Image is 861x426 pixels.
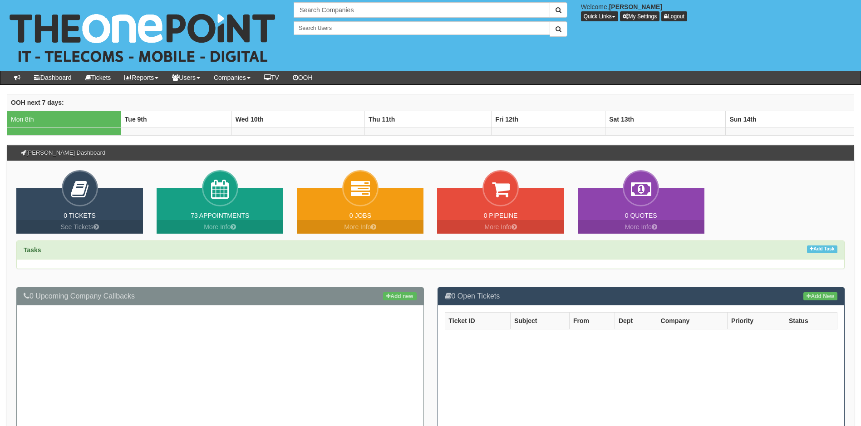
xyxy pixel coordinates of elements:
[24,246,41,254] strong: Tasks
[118,71,165,84] a: Reports
[257,71,286,84] a: TV
[578,220,704,234] a: More Info
[581,11,618,21] button: Quick Links
[121,111,231,127] th: Tue 9th
[231,111,364,127] th: Wed 10th
[657,312,727,329] th: Company
[727,312,785,329] th: Priority
[157,220,283,234] a: More Info
[191,212,249,219] a: 73 Appointments
[574,2,861,21] div: Welcome,
[27,71,79,84] a: Dashboard
[492,111,605,127] th: Fri 12th
[294,21,550,35] input: Search Users
[207,71,257,84] a: Companies
[16,145,110,161] h3: [PERSON_NAME] Dashboard
[437,220,564,234] a: More Info
[7,111,121,127] td: Mon 8th
[383,292,416,300] a: Add new
[484,212,518,219] a: 0 Pipeline
[445,312,510,329] th: Ticket ID
[569,312,615,329] th: From
[661,11,687,21] a: Logout
[445,292,838,300] h3: 0 Open Tickets
[510,312,569,329] th: Subject
[64,212,96,219] a: 0 Tickets
[785,312,837,329] th: Status
[286,71,320,84] a: OOH
[16,220,143,234] a: See Tickets
[807,245,837,253] a: Add Task
[726,111,854,127] th: Sun 14th
[349,212,371,219] a: 0 Jobs
[605,111,726,127] th: Sat 13th
[803,292,837,300] a: Add New
[165,71,207,84] a: Users
[294,2,550,18] input: Search Companies
[609,3,662,10] b: [PERSON_NAME]
[620,11,660,21] a: My Settings
[615,312,657,329] th: Dept
[297,220,423,234] a: More Info
[79,71,118,84] a: Tickets
[364,111,492,127] th: Thu 11th
[24,292,417,300] h3: 0 Upcoming Company Callbacks
[625,212,657,219] a: 0 Quotes
[7,94,854,111] th: OOH next 7 days:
